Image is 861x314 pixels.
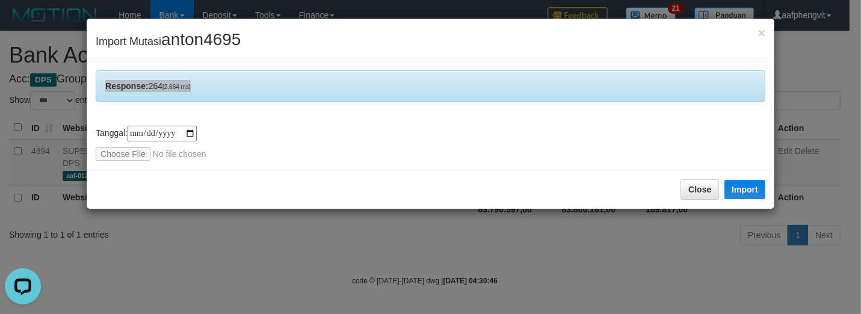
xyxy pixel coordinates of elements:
[162,84,191,90] span: [2,664 ms]
[724,180,765,199] button: Import
[105,81,149,91] b: Response:
[758,26,765,39] button: Close
[161,30,241,49] span: anton4695
[680,179,719,200] button: Close
[758,26,765,40] span: ×
[96,70,765,102] div: 264
[96,35,241,48] span: Import Mutasi
[96,126,765,161] div: Tanggal:
[5,5,41,41] button: Open LiveChat chat widget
